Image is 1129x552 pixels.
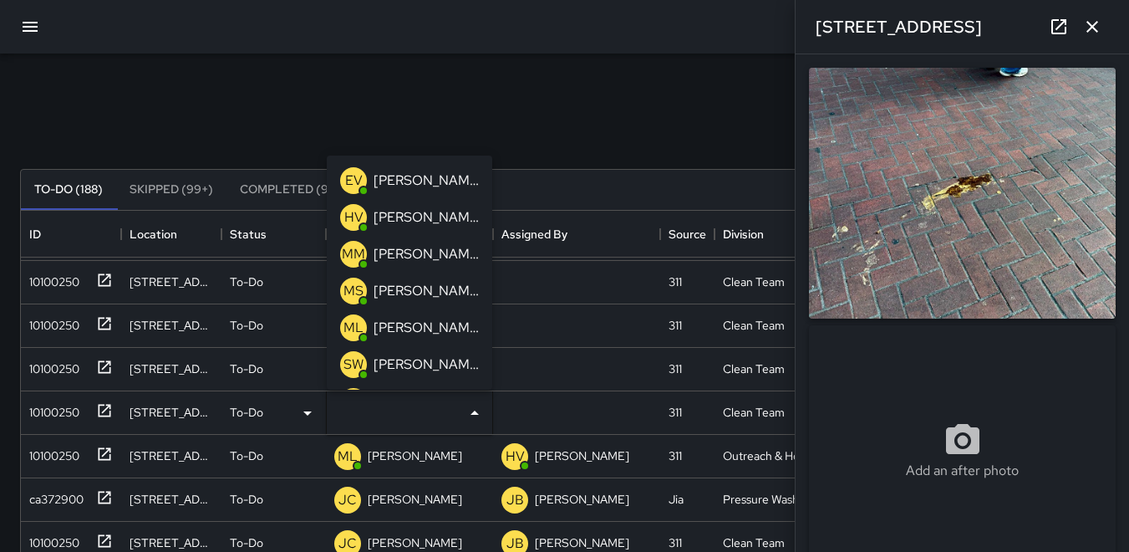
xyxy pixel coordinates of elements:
div: 93 10th Street [130,491,213,508]
div: 10100250 [23,354,79,377]
div: 311 [669,317,682,334]
button: Completed (99+) [226,170,361,210]
p: SW [343,355,364,375]
p: To-Do [230,447,263,464]
div: 10100250 [23,397,79,421]
p: MS [343,281,364,301]
p: To-Do [230,317,263,334]
div: ca372900 [23,484,84,508]
div: 311 [669,404,682,421]
div: 998 Market Street [130,534,213,551]
div: Assigned To [326,211,493,258]
div: 311 [669,273,682,290]
div: 10100250 [23,310,79,334]
p: To-Do [230,534,263,551]
p: [PERSON_NAME] [368,491,462,508]
p: HV [506,447,525,467]
p: [PERSON_NAME] Weekly [374,355,479,375]
div: Clean Team [723,317,785,334]
div: 1101 Market Street [130,317,213,334]
div: 10100250 [23,441,79,464]
p: ML [343,318,364,338]
p: [PERSON_NAME] [535,491,629,508]
div: Clean Team [723,273,785,290]
div: Pressure Washing [723,491,811,508]
div: Clean Team [723,404,785,421]
div: Assigned By [501,211,567,258]
div: ID [21,211,121,258]
button: Skipped (99+) [116,170,226,210]
div: Status [221,211,326,258]
div: 1 6th Street [130,273,213,290]
p: To-Do [230,273,263,290]
div: 311 [669,447,682,464]
div: Outreach & Hospitality [723,447,811,464]
div: Jia [669,491,684,508]
div: Location [130,211,177,258]
p: [PERSON_NAME] [368,534,462,551]
p: [PERSON_NAME] [374,244,479,264]
p: MM [342,244,365,264]
p: [PERSON_NAME] [368,447,462,464]
div: Source [660,211,715,258]
div: Clean Team [723,534,785,551]
div: 1101 Market Street [130,360,213,377]
p: [PERSON_NAME] [374,171,479,191]
div: 10100250 [23,528,79,551]
p: JB [506,490,524,510]
div: 311 [669,360,682,377]
p: EV [345,171,363,191]
p: To-Do [230,491,263,508]
div: ID [29,211,41,258]
p: [PERSON_NAME] [374,207,479,227]
div: 10100250 [23,267,79,290]
div: 311 [669,534,682,551]
div: Assigned By [493,211,660,258]
p: To-Do [230,360,263,377]
p: ML [338,447,358,467]
p: HV [344,207,364,227]
div: Status [230,211,267,258]
div: Division [715,211,819,258]
p: JC [338,490,357,510]
div: Division [723,211,764,258]
div: 1029 Market Street [130,404,213,421]
button: Close [463,401,486,425]
p: [PERSON_NAME] [535,534,629,551]
p: [PERSON_NAME] [374,281,479,301]
p: [PERSON_NAME] [535,447,629,464]
button: To-Do (188) [21,170,116,210]
p: To-Do [230,404,263,421]
div: Source [669,211,706,258]
div: Clean Team [723,360,785,377]
div: 964 Howard Street [130,447,213,464]
p: [PERSON_NAME] [374,318,479,338]
div: Location [121,211,221,258]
